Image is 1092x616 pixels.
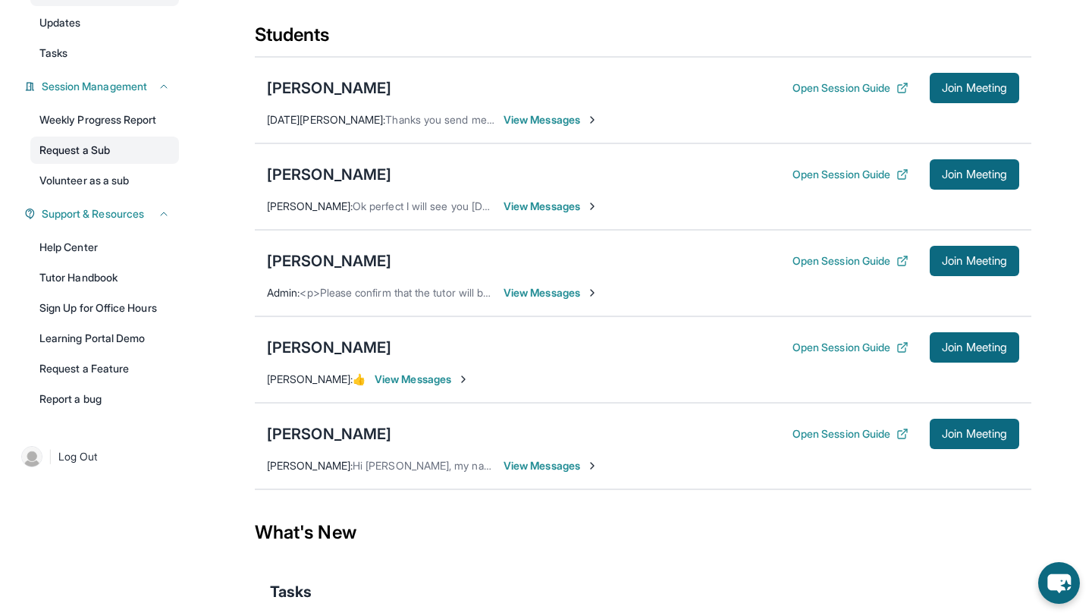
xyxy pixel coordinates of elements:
[267,250,391,272] div: [PERSON_NAME]
[30,264,179,291] a: Tutor Handbook
[385,113,524,126] span: Thanks you send me the link
[942,343,1007,352] span: Join Meeting
[39,46,67,61] span: Tasks
[42,206,144,222] span: Support & Resources
[267,200,353,212] span: [PERSON_NAME] :
[267,286,300,299] span: Admin :
[942,170,1007,179] span: Join Meeting
[930,73,1019,103] button: Join Meeting
[30,137,179,164] a: Request a Sub
[942,429,1007,438] span: Join Meeting
[30,167,179,194] a: Volunteer as a sub
[930,332,1019,363] button: Join Meeting
[30,385,179,413] a: Report a bug
[15,440,179,473] a: |Log Out
[586,200,598,212] img: Chevron-Right
[30,325,179,352] a: Learning Portal Demo
[30,294,179,322] a: Sign Up for Office Hours
[1038,562,1080,604] button: chat-button
[30,39,179,67] a: Tasks
[270,581,312,602] span: Tasks
[504,285,598,300] span: View Messages
[255,23,1031,56] div: Students
[267,77,391,99] div: [PERSON_NAME]
[504,112,598,127] span: View Messages
[504,199,598,214] span: View Messages
[267,459,353,472] span: [PERSON_NAME] :
[36,206,170,222] button: Support & Resources
[353,372,366,385] span: 👍
[267,372,353,385] span: [PERSON_NAME] :
[267,164,391,185] div: [PERSON_NAME]
[792,167,908,182] button: Open Session Guide
[353,200,532,212] span: Ok perfect I will see you [DATE] then!
[36,79,170,94] button: Session Management
[30,234,179,261] a: Help Center
[267,113,385,126] span: [DATE][PERSON_NAME] :
[457,373,469,385] img: Chevron-Right
[942,256,1007,266] span: Join Meeting
[255,499,1031,566] div: What's New
[792,340,908,355] button: Open Session Guide
[58,449,98,464] span: Log Out
[792,80,908,96] button: Open Session Guide
[792,253,908,269] button: Open Session Guide
[375,372,469,387] span: View Messages
[300,286,847,299] span: <p>Please confirm that the tutor will be able to attend your first assigned meeting time before j...
[30,106,179,134] a: Weekly Progress Report
[30,9,179,36] a: Updates
[42,79,147,94] span: Session Management
[930,159,1019,190] button: Join Meeting
[586,114,598,126] img: Chevron-Right
[39,15,81,30] span: Updates
[586,287,598,299] img: Chevron-Right
[930,246,1019,276] button: Join Meeting
[792,426,908,442] button: Open Session Guide
[267,337,391,358] div: [PERSON_NAME]
[30,355,179,382] a: Request a Feature
[504,458,598,473] span: View Messages
[586,460,598,472] img: Chevron-Right
[21,446,42,467] img: user-img
[942,83,1007,93] span: Join Meeting
[267,423,391,445] div: [PERSON_NAME]
[49,448,52,466] span: |
[930,419,1019,449] button: Join Meeting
